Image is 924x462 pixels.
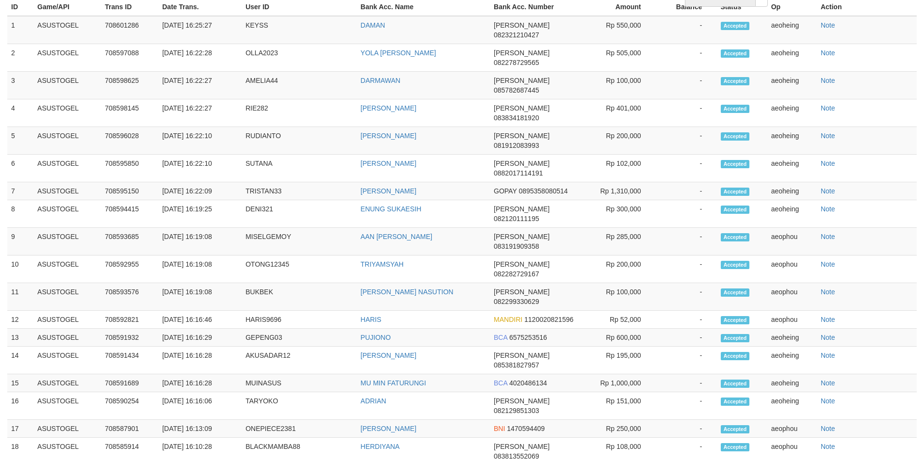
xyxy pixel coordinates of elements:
[578,392,655,420] td: Rp 151,000
[242,374,357,392] td: MUINASUS
[656,347,717,374] td: -
[721,288,750,297] span: Accepted
[821,205,835,213] a: Note
[767,347,817,374] td: aeoheing
[656,255,717,283] td: -
[494,233,550,240] span: [PERSON_NAME]
[7,311,33,329] td: 12
[360,77,400,84] a: DARMAWAN
[821,21,835,29] a: Note
[7,99,33,127] td: 4
[242,228,357,255] td: MISELGEMOY
[158,392,242,420] td: [DATE] 16:16:06
[656,392,717,420] td: -
[360,49,436,57] a: YOLA [PERSON_NAME]
[494,298,539,305] span: 082299330629
[494,142,539,149] span: 081912083993
[360,379,426,387] a: MU MIN FATURUNGI
[360,132,416,140] a: [PERSON_NAME]
[158,255,242,283] td: [DATE] 16:19:08
[494,132,550,140] span: [PERSON_NAME]
[656,283,717,311] td: -
[767,283,817,311] td: aeophou
[721,77,750,85] span: Accepted
[242,255,357,283] td: OTONG12345
[360,443,400,450] a: HERDIYANA
[821,288,835,296] a: Note
[33,44,101,72] td: ASUSTOGEL
[524,316,573,323] span: 1120020821596
[7,347,33,374] td: 14
[33,311,101,329] td: ASUSTOGEL
[33,72,101,99] td: ASUSTOGEL
[101,374,158,392] td: 708591689
[821,159,835,167] a: Note
[33,374,101,392] td: ASUSTOGEL
[821,379,835,387] a: Note
[767,255,817,283] td: aeophou
[494,215,539,223] span: 082120111195
[158,16,242,44] td: [DATE] 16:25:27
[360,288,453,296] a: [PERSON_NAME] NASUTION
[101,255,158,283] td: 708592955
[33,392,101,420] td: ASUSTOGEL
[494,452,539,460] span: 083813552069
[821,260,835,268] a: Note
[360,351,416,359] a: [PERSON_NAME]
[33,182,101,200] td: ASUSTOGEL
[767,311,817,329] td: aeophou
[494,407,539,414] span: 082129851303
[101,283,158,311] td: 708593576
[33,255,101,283] td: ASUSTOGEL
[33,127,101,155] td: ASUSTOGEL
[242,127,357,155] td: RUDIANTO
[494,21,550,29] span: [PERSON_NAME]
[767,420,817,438] td: aeophou
[721,206,750,214] span: Accepted
[494,77,550,84] span: [PERSON_NAME]
[101,347,158,374] td: 708591434
[7,374,33,392] td: 15
[360,233,432,240] a: AAN [PERSON_NAME]
[158,44,242,72] td: [DATE] 16:22:28
[656,374,717,392] td: -
[360,316,381,323] a: HARIS
[578,347,655,374] td: Rp 195,000
[578,255,655,283] td: Rp 200,000
[494,242,539,250] span: 083191909358
[578,329,655,347] td: Rp 600,000
[721,316,750,324] span: Accepted
[7,44,33,72] td: 2
[494,379,507,387] span: BCA
[509,334,547,341] span: 6575253516
[821,443,835,450] a: Note
[242,420,357,438] td: ONEPIECE2381
[821,334,835,341] a: Note
[519,187,567,195] span: 0895358080514
[360,159,416,167] a: [PERSON_NAME]
[656,311,717,329] td: -
[360,187,416,195] a: [PERSON_NAME]
[101,72,158,99] td: 708598625
[578,127,655,155] td: Rp 200,000
[578,311,655,329] td: Rp 52,000
[242,200,357,228] td: DENI321
[494,187,517,195] span: GOPAY
[721,352,750,360] span: Accepted
[7,16,33,44] td: 1
[494,59,539,66] span: 082278729565
[767,127,817,155] td: aeoheing
[721,380,750,388] span: Accepted
[494,104,550,112] span: [PERSON_NAME]
[767,72,817,99] td: aeoheing
[578,16,655,44] td: Rp 550,000
[242,311,357,329] td: HARIS9696
[158,374,242,392] td: [DATE] 16:16:28
[767,182,817,200] td: aeoheing
[767,329,817,347] td: aeoheing
[101,420,158,438] td: 708587901
[7,228,33,255] td: 9
[7,72,33,99] td: 3
[242,329,357,347] td: GEPENG03
[656,127,717,155] td: -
